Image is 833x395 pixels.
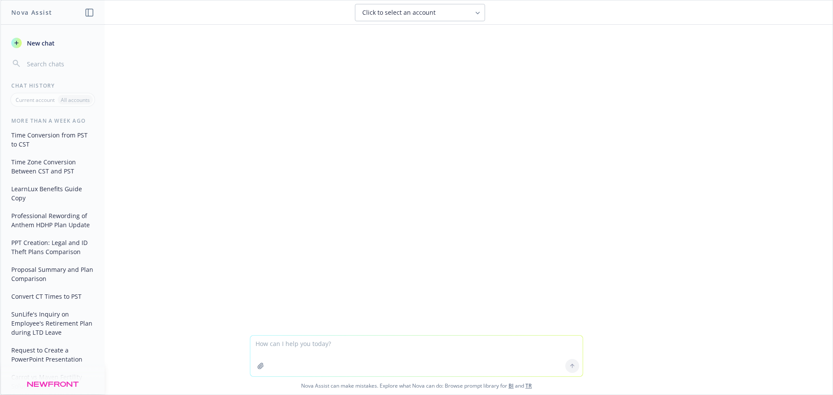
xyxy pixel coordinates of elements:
button: PPT Creation: Legal and ID Theft Plans Comparison [8,235,98,259]
button: New chat [8,35,98,51]
p: All accounts [61,96,90,104]
input: Search chats [25,58,94,70]
button: Time Conversion from PST to CST [8,128,98,151]
button: SunLife's Inquiry on Employee's Retirement Plan during LTD Leave [8,307,98,340]
button: Carrot vs Maven Fertility Solutions Slide [8,370,98,393]
span: New chat [25,39,55,48]
button: LearnLux Benefits Guide Copy [8,182,98,205]
a: TR [525,382,532,389]
span: Click to select an account [362,8,436,17]
button: Professional Rewording of Anthem HDHP Plan Update [8,209,98,232]
button: Request to Create a PowerPoint Presentation [8,343,98,366]
button: Convert CT Times to PST [8,289,98,304]
button: Proposal Summary and Plan Comparison [8,262,98,286]
a: BI [508,382,514,389]
div: Chat History [1,82,105,89]
button: Time Zone Conversion Between CST and PST [8,155,98,178]
div: More than a week ago [1,117,105,124]
button: Click to select an account [355,4,485,21]
span: Nova Assist can make mistakes. Explore what Nova can do: Browse prompt library for and [4,377,829,395]
p: Current account [16,96,55,104]
h1: Nova Assist [11,8,52,17]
